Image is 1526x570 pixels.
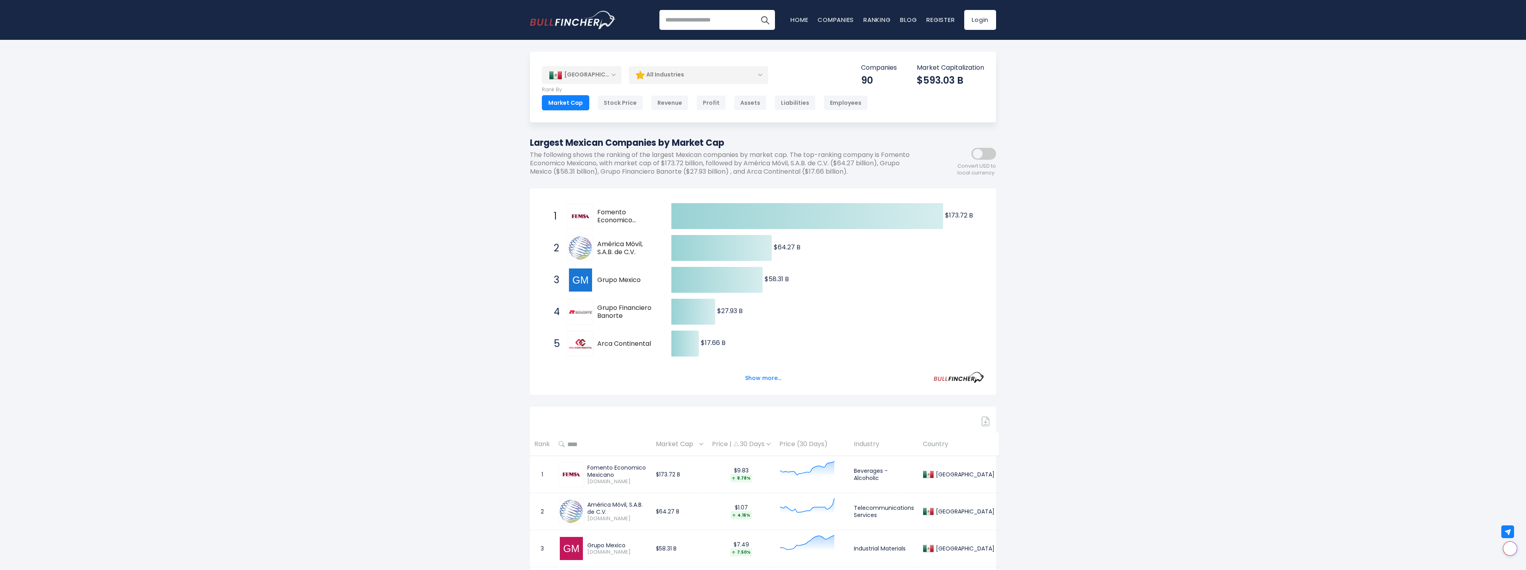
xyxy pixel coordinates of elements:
div: Revenue [651,95,688,110]
span: 5 [550,337,558,351]
div: Price | 30 Days [712,440,771,449]
div: Assets [734,95,767,110]
span: 2 [550,241,558,255]
span: [DOMAIN_NAME] [587,478,647,485]
div: [GEOGRAPHIC_DATA] [934,545,994,552]
td: $173.72 B [651,456,708,493]
td: $64.27 B [651,493,708,530]
div: Liabilities [775,95,816,110]
div: [GEOGRAPHIC_DATA] [934,471,994,478]
div: Stock Price [597,95,643,110]
a: Companies [818,16,854,24]
img: Grupo Mexico [569,268,592,292]
a: Ranking [863,16,890,24]
span: [DOMAIN_NAME] [587,549,647,556]
p: Market Capitalization [917,64,984,72]
a: Go to homepage [530,11,616,29]
span: Arca Continental [597,340,657,348]
img: Bullfincher logo [530,11,616,29]
div: 8.78% [730,474,752,482]
span: América Móvil, S.A.B. de C.V. [597,240,657,257]
span: [DOMAIN_NAME] [587,515,647,522]
th: Price (30 Days) [775,433,849,456]
a: Blog [900,16,917,24]
img: Fomento Economico Mexicano [569,205,592,228]
div: Employees [824,95,868,110]
text: $64.27 B [774,243,800,252]
span: 3 [550,273,558,287]
span: Grupo Financiero Banorte [597,304,657,321]
td: Telecommunications Services [849,493,918,530]
div: $9.83 [712,467,771,482]
th: Rank [530,433,554,456]
th: Country [918,433,999,456]
div: Profit [696,95,726,110]
text: $58.31 B [765,274,789,284]
span: 4 [550,305,558,319]
img: Arca Continental [569,339,592,349]
span: Grupo Mexico [597,276,657,284]
div: 7.50% [730,548,752,556]
td: Industrial Materials [849,530,918,567]
a: Home [790,16,808,24]
td: 3 [530,530,554,567]
button: Show more... [740,372,786,385]
div: $593.03 B [917,74,984,86]
a: Login [964,10,996,30]
div: Fomento Economico Mexicano [587,464,647,478]
div: [GEOGRAPHIC_DATA] [542,66,622,84]
p: Rank By [542,86,868,93]
p: Companies [861,64,897,72]
td: 2 [530,493,554,530]
img: AMXB.MX.png [560,500,583,523]
text: $17.66 B [701,338,726,347]
div: All Industries [629,66,768,84]
span: Market Cap [656,438,697,451]
td: 1 [530,456,554,493]
td: $58.31 B [651,530,708,567]
div: 4.16% [731,511,752,519]
img: FEMSAUBD.MX.png [560,463,583,486]
p: The following shows the ranking of the largest Mexican companies by market cap. The top-ranking c... [530,151,924,176]
img: Grupo Financiero Banorte [569,310,592,313]
div: [GEOGRAPHIC_DATA] [934,508,994,515]
div: América Móvil, S.A.B. de C.V. [587,501,647,515]
div: Market Cap [542,95,589,110]
td: Beverages - Alcoholic [849,456,918,493]
text: $27.93 B [717,306,743,315]
button: Search [755,10,775,30]
img: América Móvil, S.A.B. de C.V. [569,237,592,260]
text: $173.72 B [945,211,973,220]
div: $1.07 [712,504,771,519]
a: Register [926,16,955,24]
span: 1 [550,210,558,223]
div: Grupo Mexico [587,542,647,549]
span: Convert USD to local currency [957,163,996,176]
th: Industry [849,433,918,456]
h1: Largest Mexican Companies by Market Cap [530,136,924,149]
div: 90 [861,74,897,86]
div: $7.49 [712,541,771,556]
span: Fomento Economico Mexicano [597,208,657,225]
